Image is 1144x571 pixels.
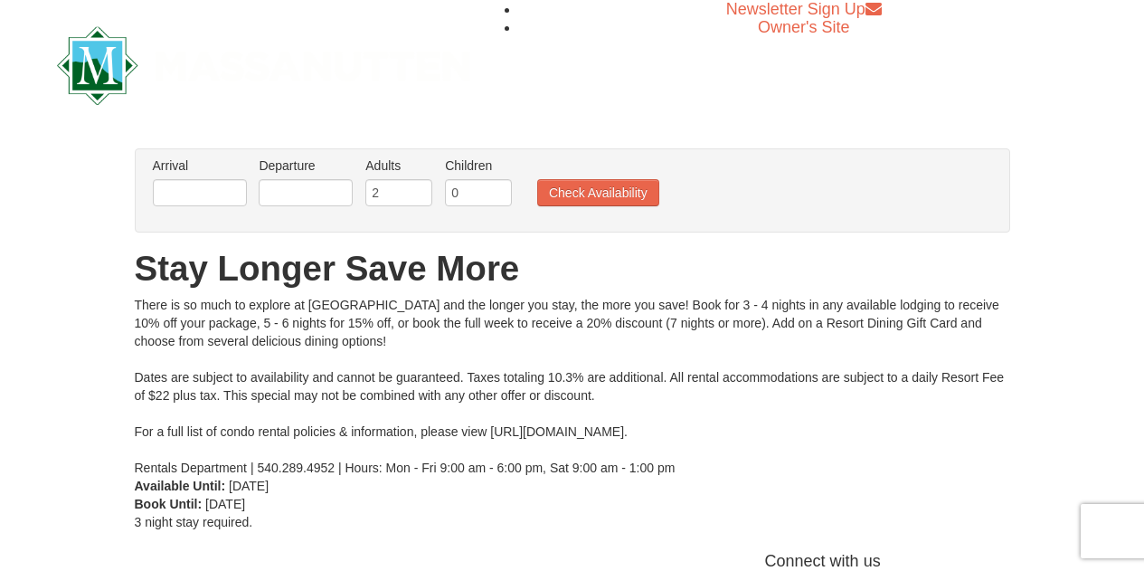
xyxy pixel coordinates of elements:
span: 3 night stay required. [135,515,253,529]
img: Massanutten Resort Logo [57,26,471,105]
span: [DATE] [229,479,269,493]
div: There is so much to explore at [GEOGRAPHIC_DATA] and the longer you stay, the more you save! Book... [135,296,1010,477]
label: Children [445,157,512,175]
a: Massanutten Resort [57,42,471,84]
label: Adults [365,157,432,175]
label: Departure [259,157,353,175]
button: Check Availability [537,179,659,206]
h1: Stay Longer Save More [135,251,1010,287]
a: Owner's Site [758,18,849,36]
span: [DATE] [205,497,245,511]
strong: Available Until: [135,479,226,493]
label: Arrival [153,157,247,175]
strong: Book Until: [135,497,203,511]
